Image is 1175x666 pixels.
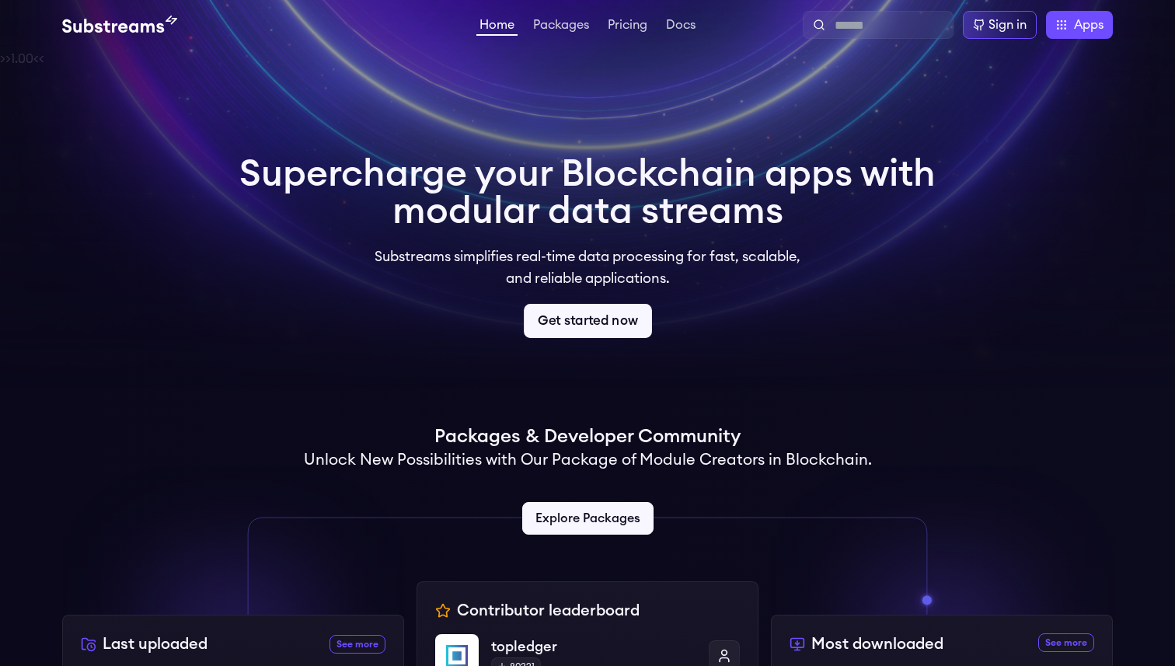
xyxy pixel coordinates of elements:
a: Home [476,19,518,36]
p: topledger [491,636,696,657]
p: Substreams simplifies real-time data processing for fast, scalable, and reliable applications. [364,246,811,289]
img: Substream's logo [62,16,177,34]
a: See more recently uploaded packages [329,635,385,654]
a: Packages [530,19,592,34]
a: Get started now [524,304,652,338]
a: Explore Packages [522,502,654,535]
span: Apps [1074,16,1104,34]
a: Pricing [605,19,650,34]
div: Sign in [988,16,1027,34]
a: Docs [663,19,699,34]
h1: Packages & Developer Community [434,424,741,449]
h2: Unlock New Possibilities with Our Package of Module Creators in Blockchain. [304,449,872,471]
a: See more most downloaded packages [1038,633,1094,652]
h1: Supercharge your Blockchain apps with modular data streams [239,155,936,230]
a: Sign in [963,11,1037,39]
